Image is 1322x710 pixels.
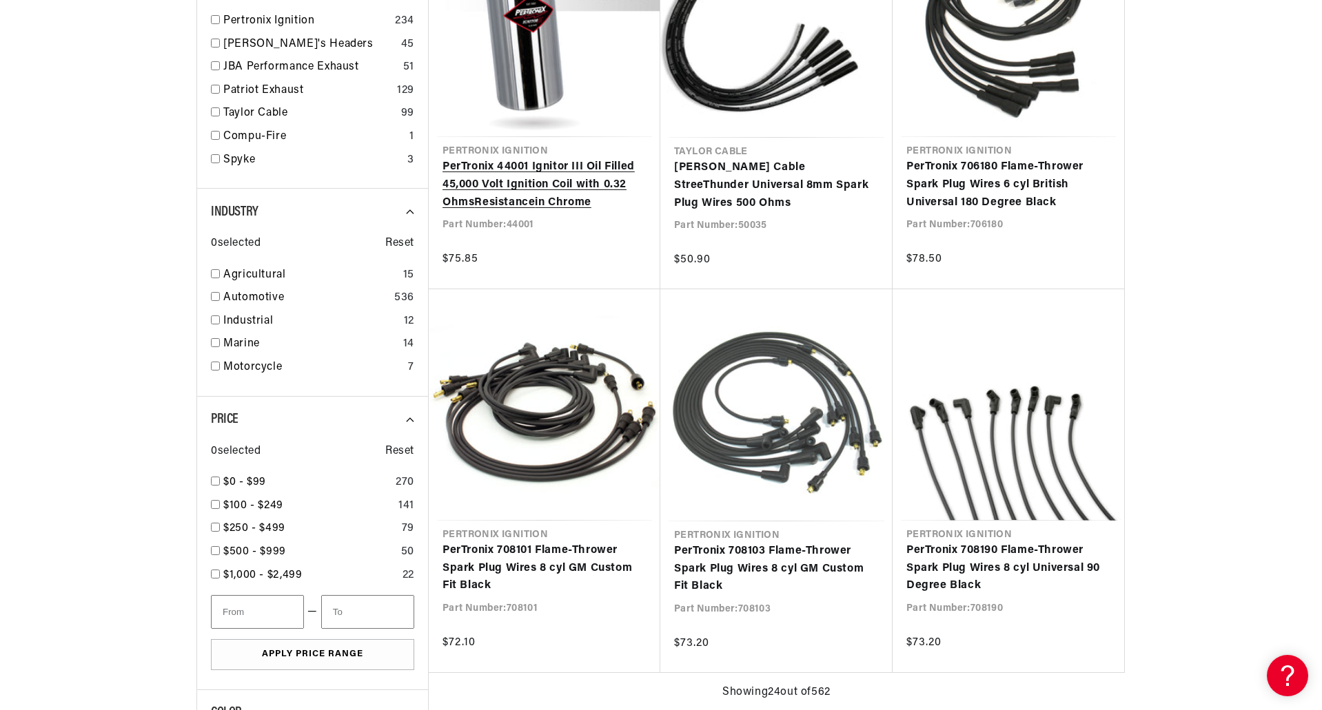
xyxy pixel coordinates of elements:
[401,36,414,54] div: 45
[403,567,414,585] div: 22
[223,313,398,331] a: Industrial
[403,59,414,76] div: 51
[395,12,414,30] div: 234
[394,289,414,307] div: 536
[396,474,414,492] div: 270
[398,497,414,515] div: 141
[385,443,414,461] span: Reset
[402,520,414,538] div: 79
[223,289,389,307] a: Automotive
[443,542,647,595] a: PerTronix 708101 Flame-Thrower Spark Plug Wires 8 cyl GM Custom Fit Black
[401,105,414,123] div: 99
[223,59,398,76] a: JBA Performance Exhaust
[307,603,318,621] span: —
[385,235,414,253] span: Reset
[223,152,402,169] a: Spyke
[443,158,647,211] a: PerTronix 44001 Ignitor III Oil Filled 45,000 Volt Ignition Coil with 0.32 OhmsResistancein Chrome
[674,159,879,212] a: [PERSON_NAME] Cable StreeThunder Universal 8mm Spark Plug Wires 500 Ohms
[223,36,396,54] a: [PERSON_NAME]'s Headers
[223,335,398,353] a: Marine
[403,267,414,284] div: 15
[409,128,414,146] div: 1
[403,335,414,353] div: 14
[211,205,258,219] span: Industry
[722,684,831,702] span: Showing 24 out of 562
[211,413,238,426] span: Price
[223,500,283,511] span: $100 - $249
[211,639,414,670] button: Apply Price Range
[223,546,286,557] span: $500 - $999
[674,543,879,596] a: PerTronix 708103 Flame-Thrower Spark Plug Wires 8 cyl GM Custom Fit Black
[223,128,404,146] a: Compu-Fire
[223,267,398,284] a: Agricultural
[211,443,261,461] span: 0 selected
[401,543,414,561] div: 50
[321,595,414,629] input: To
[223,82,391,100] a: Patriot Exhaust
[906,542,1110,595] a: PerTronix 708190 Flame-Thrower Spark Plug Wires 8 cyl Universal 90 Degree Black
[211,595,304,629] input: From
[397,82,414,100] div: 129
[223,359,403,377] a: Motorcycle
[407,152,414,169] div: 3
[223,570,303,581] span: $1,000 - $2,499
[223,105,396,123] a: Taylor Cable
[906,158,1110,211] a: PerTronix 706180 Flame-Thrower Spark Plug Wires 6 cyl British Universal 180 Degree Black
[408,359,414,377] div: 7
[223,477,266,488] span: $0 - $99
[223,523,285,534] span: $250 - $499
[223,12,389,30] a: Pertronix Ignition
[404,313,414,331] div: 12
[211,235,261,253] span: 0 selected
